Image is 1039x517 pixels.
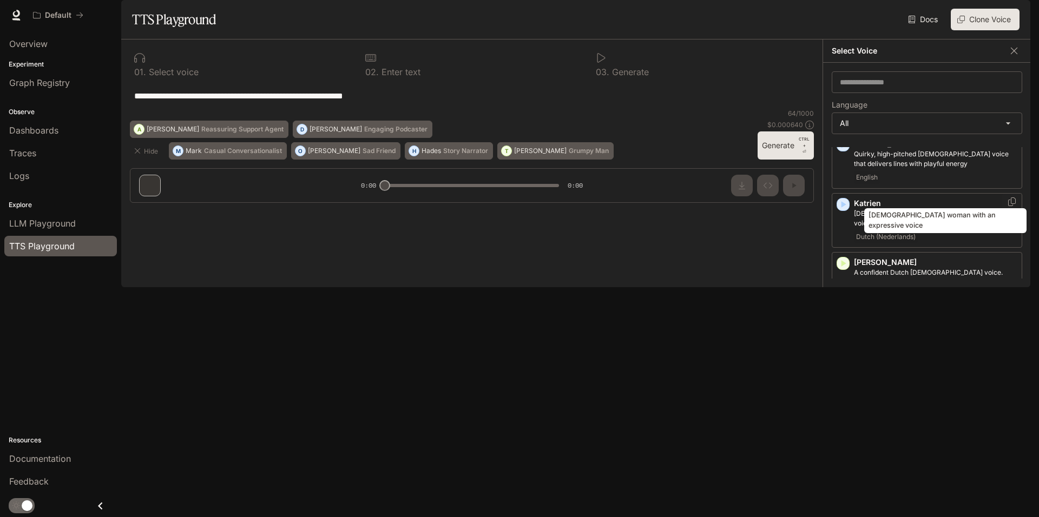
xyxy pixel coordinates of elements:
button: O[PERSON_NAME]Sad Friend [291,142,400,160]
button: D[PERSON_NAME]Engaging Podcaster [293,121,432,138]
button: A[PERSON_NAME]Reassuring Support Agent [130,121,288,138]
p: Mark [186,148,202,154]
span: English [854,171,880,184]
p: Casual Conversationalist [204,148,282,154]
button: T[PERSON_NAME]Grumpy Man [497,142,614,160]
p: Sad Friend [363,148,396,154]
button: HHadesStory Narrator [405,142,493,160]
p: Generate [609,68,649,76]
p: [PERSON_NAME] [310,126,362,132]
button: Copy Voice ID [1007,197,1017,206]
span: Dutch (Nederlands) [854,230,918,243]
p: [PERSON_NAME] [147,126,199,132]
p: $ 0.000640 [767,120,803,129]
p: Default [45,11,71,20]
button: MMarkCasual Conversationalist [169,142,287,160]
p: A confident Dutch male voice. Calm and relaxed [854,268,1017,287]
p: Story Narrator [443,148,488,154]
button: Hide [130,142,165,160]
div: All [832,113,1022,134]
p: Dutch woman with an expressive voice [854,209,1017,228]
p: Hades [422,148,441,154]
p: [PERSON_NAME] [308,148,360,154]
h1: TTS Playground [132,9,216,30]
div: H [409,142,419,160]
p: Quirky, high-pitched female voice that delivers lines with playful energy [854,149,1017,169]
p: 64 / 1000 [788,109,814,118]
div: T [502,142,511,160]
p: [PERSON_NAME] [514,148,567,154]
p: Grumpy Man [569,148,609,154]
p: Engaging Podcaster [364,126,428,132]
a: Docs [906,9,942,30]
div: A [134,121,144,138]
p: Reassuring Support Agent [201,126,284,132]
button: GenerateCTRL +⏎ [758,131,814,160]
div: M [173,142,183,160]
p: ⏎ [799,136,810,155]
p: Select voice [146,68,199,76]
p: 0 2 . [365,68,379,76]
p: Katrien [854,198,1017,209]
p: 0 3 . [596,68,609,76]
div: D [297,121,307,138]
button: All workspaces [28,4,88,26]
div: [DEMOGRAPHIC_DATA] woman with an expressive voice [864,208,1027,233]
p: [PERSON_NAME] [854,257,1017,268]
p: CTRL + [799,136,810,149]
div: O [295,142,305,160]
p: Enter text [379,68,420,76]
p: Language [832,101,867,109]
button: Clone Voice [951,9,1020,30]
p: 0 1 . [134,68,146,76]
